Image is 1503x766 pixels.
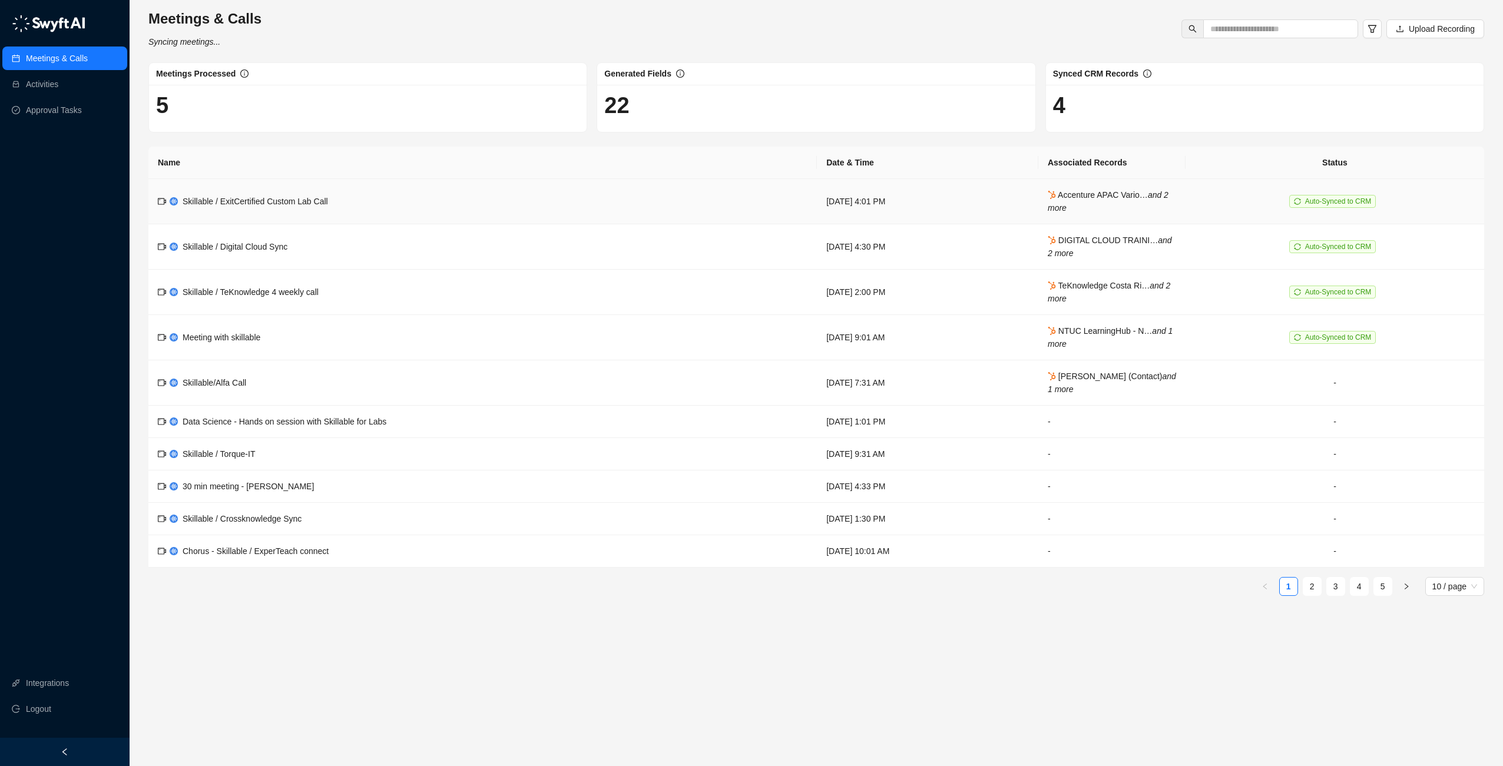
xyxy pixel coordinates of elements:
span: Logout [26,697,51,721]
a: 4 [1350,578,1368,595]
td: - [1038,406,1186,438]
i: and 1 more [1048,372,1176,394]
span: Skillable / TeKnowledge 4 weekly call [183,287,319,297]
span: Auto-Synced to CRM [1305,197,1372,205]
i: Syncing meetings... [148,37,220,47]
img: chorus-BBBF9yxZ.png [170,288,178,296]
span: NTUC LearningHub - N… [1048,326,1173,349]
td: - [1186,535,1484,568]
span: video-camera [158,288,166,296]
td: - [1186,503,1484,535]
h3: Meetings & Calls [148,9,261,28]
th: Name [148,147,817,179]
a: 5 [1374,578,1392,595]
span: video-camera [158,333,166,341]
td: [DATE] 1:30 PM [817,503,1038,535]
td: - [1186,438,1484,470]
button: Upload Recording [1386,19,1484,38]
td: [DATE] 4:01 PM [817,179,1038,224]
div: Page Size [1425,577,1484,596]
td: - [1186,406,1484,438]
i: and 2 more [1048,236,1172,258]
td: [DATE] 4:33 PM [817,470,1038,503]
td: [DATE] 9:31 AM [817,438,1038,470]
td: - [1038,438,1186,470]
h1: 22 [604,92,1028,119]
span: Meetings Processed [156,69,236,78]
img: chorus-BBBF9yxZ.png [170,417,178,426]
a: 1 [1280,578,1297,595]
td: - [1186,360,1484,406]
a: 2 [1303,578,1321,595]
span: filter [1368,24,1377,34]
span: Meeting with skillable [183,333,260,342]
span: Skillable / ExitCertified Custom Lab Call [183,197,328,206]
th: Status [1186,147,1484,179]
td: - [1038,470,1186,503]
td: [DATE] 1:01 PM [817,406,1038,438]
li: 5 [1373,577,1392,596]
span: video-camera [158,482,166,490]
i: and 2 more [1048,281,1170,303]
a: Meetings & Calls [26,47,88,70]
span: info-circle [1143,69,1151,78]
span: Data Science - Hands on session with Skillable for Labs [183,417,386,426]
span: Upload Recording [1409,22,1475,35]
img: chorus-BBBF9yxZ.png [170,450,178,458]
i: and 2 more [1048,190,1168,213]
td: [DATE] 4:30 PM [817,224,1038,270]
button: left [1256,577,1274,596]
a: Activities [26,72,58,96]
a: Approval Tasks [26,98,82,122]
span: video-camera [158,515,166,523]
i: and 1 more [1048,326,1173,349]
img: chorus-BBBF9yxZ.png [170,547,178,555]
a: Integrations [26,671,69,695]
span: right [1403,583,1410,590]
li: 2 [1303,577,1322,596]
span: info-circle [240,69,249,78]
span: Chorus - Skillable / ExperTeach connect [183,546,329,556]
span: sync [1294,334,1301,341]
span: video-camera [158,547,166,555]
span: Accenture APAC Vario… [1048,190,1168,213]
img: chorus-BBBF9yxZ.png [170,243,178,251]
td: [DATE] 10:01 AM [817,535,1038,568]
img: chorus-BBBF9yxZ.png [170,197,178,205]
span: 10 / page [1432,578,1477,595]
span: Skillable / Digital Cloud Sync [183,242,287,251]
span: TeKnowledge Costa Ri… [1048,281,1170,303]
span: logout [12,705,20,713]
td: [DATE] 9:01 AM [817,315,1038,360]
li: 1 [1279,577,1298,596]
li: Next Page [1397,577,1416,596]
td: - [1186,470,1484,503]
span: search [1189,25,1197,33]
span: Skillable / Torque-IT [183,449,255,459]
span: sync [1294,198,1301,205]
a: 3 [1327,578,1345,595]
li: 3 [1326,577,1345,596]
img: chorus-BBBF9yxZ.png [170,379,178,387]
span: Skillable / Crossknowledge Sync [183,514,302,523]
span: Auto-Synced to CRM [1305,288,1372,296]
li: Previous Page [1256,577,1274,596]
td: - [1038,535,1186,568]
span: video-camera [158,379,166,387]
h1: 5 [156,92,580,119]
span: Auto-Synced to CRM [1305,333,1372,341]
td: [DATE] 7:31 AM [817,360,1038,406]
td: - [1038,503,1186,535]
span: video-camera [158,243,166,251]
span: left [61,748,69,756]
span: Auto-Synced to CRM [1305,243,1372,251]
span: video-camera [158,450,166,458]
img: chorus-BBBF9yxZ.png [170,482,178,490]
span: Generated Fields [604,69,671,78]
span: info-circle [676,69,684,78]
iframe: Open customer support [1465,727,1497,759]
img: chorus-BBBF9yxZ.png [170,515,178,523]
span: video-camera [158,417,166,426]
span: sync [1294,243,1301,250]
span: 30 min meeting - [PERSON_NAME] [183,482,314,491]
